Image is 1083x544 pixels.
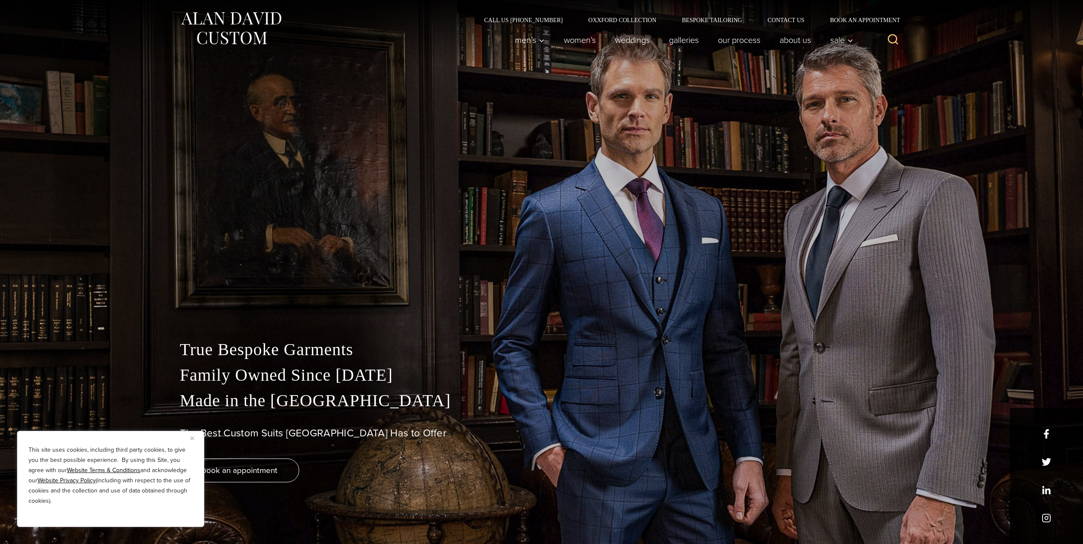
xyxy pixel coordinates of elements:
img: Alan David Custom [180,9,282,47]
a: Galleries [659,31,708,48]
a: Website Terms & Conditions [67,466,140,475]
span: book an appointment [202,464,277,476]
a: Bespoke Tailoring [669,17,754,23]
a: Book an Appointment [817,17,903,23]
span: Men’s [515,36,545,44]
img: Close [190,436,194,440]
a: About Us [770,31,820,48]
a: Oxxford Collection [575,17,669,23]
a: Website Privacy Policy [37,476,96,485]
a: book an appointment [180,459,299,482]
a: Women’s [554,31,605,48]
h1: The Best Custom Suits [GEOGRAPHIC_DATA] Has to Offer [180,427,903,439]
p: This site uses cookies, including third party cookies, to give you the best possible experience. ... [29,445,193,506]
button: Close [190,433,200,443]
nav: Secondary Navigation [471,17,903,23]
a: instagram [1042,513,1051,523]
a: Our Process [708,31,770,48]
a: facebook [1042,429,1051,439]
a: weddings [605,31,659,48]
a: Contact Us [755,17,817,23]
nav: Primary Navigation [505,31,857,48]
a: Call Us [PHONE_NUMBER] [471,17,576,23]
p: True Bespoke Garments Family Owned Since [DATE] Made in the [GEOGRAPHIC_DATA] [180,337,903,413]
a: x/twitter [1042,457,1051,467]
button: View Search Form [883,30,903,50]
span: Sale [830,36,853,44]
a: linkedin [1042,485,1051,495]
